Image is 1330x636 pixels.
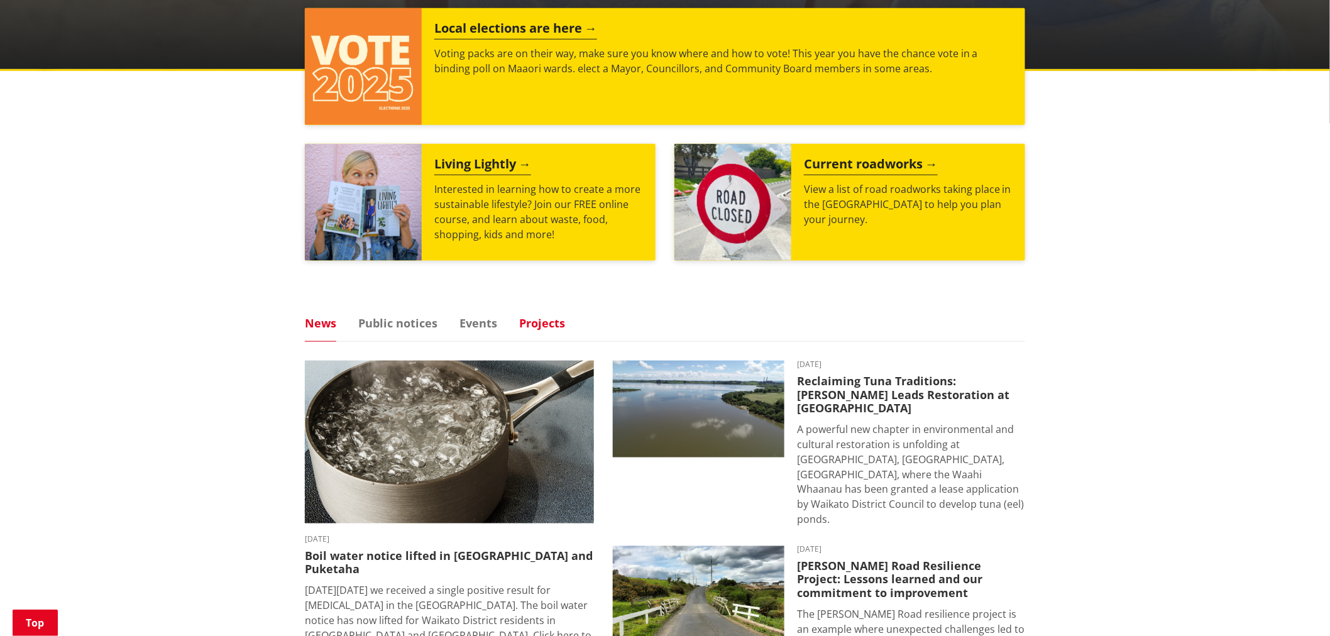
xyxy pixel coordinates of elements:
[434,46,1013,76] p: Voting packs are on their way, make sure you know where and how to vote! This year you have the c...
[797,546,1025,554] time: [DATE]
[613,361,1025,527] a: [DATE] Reclaiming Tuna Traditions: [PERSON_NAME] Leads Restoration at [GEOGRAPHIC_DATA] A powerfu...
[519,317,565,329] a: Projects
[305,550,594,577] h3: Boil water notice lifted in [GEOGRAPHIC_DATA] and Puketaha
[434,182,643,242] p: Interested in learning how to create a more sustainable lifestyle? Join our FREE online course, a...
[613,361,784,458] img: Waahi Lake
[797,375,1025,415] h3: Reclaiming Tuna Traditions: [PERSON_NAME] Leads Restoration at [GEOGRAPHIC_DATA]
[434,21,597,40] h2: Local elections are here
[305,8,1025,125] a: Local elections are here Voting packs are on their way, make sure you know where and how to vote!...
[459,317,497,329] a: Events
[804,182,1013,227] p: View a list of road roadworks taking place in the [GEOGRAPHIC_DATA] to help you plan your journey.
[1272,583,1317,628] iframe: Messenger Launcher
[674,144,1025,261] a: Current roadworks View a list of road roadworks taking place in the [GEOGRAPHIC_DATA] to help you...
[358,317,437,329] a: Public notices
[305,8,422,125] img: Vote 2025
[13,610,58,636] a: Top
[797,361,1025,368] time: [DATE]
[797,422,1025,527] p: A powerful new chapter in environmental and cultural restoration is unfolding at [GEOGRAPHIC_DATA...
[797,560,1025,601] h3: [PERSON_NAME] Road Resilience Project: Lessons learned and our commitment to improvement
[434,156,531,175] h2: Living Lightly
[674,144,791,261] img: Road closed sign
[305,361,594,524] img: boil water notice
[804,156,938,175] h2: Current roadworks
[305,536,594,544] time: [DATE]
[305,144,422,261] img: Mainstream Green Workshop Series
[305,317,336,329] a: News
[305,144,656,261] a: Living Lightly Interested in learning how to create a more sustainable lifestyle? Join our FREE o...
